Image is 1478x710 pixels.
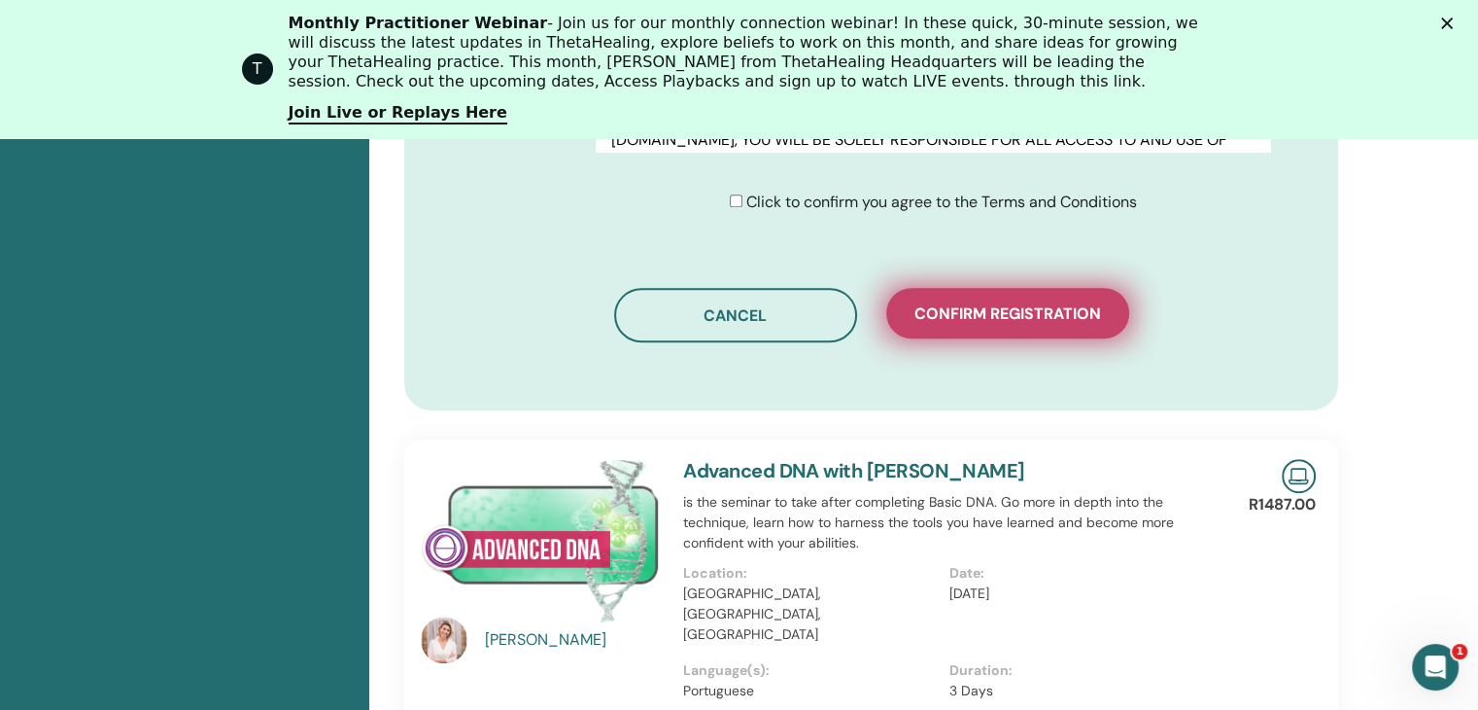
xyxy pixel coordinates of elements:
[683,492,1215,553] p: is the seminar to take after completing Basic DNA. Go more in depth into the technique, learn how...
[421,617,467,663] img: default.jpg
[421,459,660,622] img: Advanced DNA
[886,288,1129,338] button: Confirm registration
[746,192,1137,212] span: Click to confirm you agree to the Terms and Conditions
[289,14,1206,91] div: - Join us for our monthly connection webinar! In these quick, 30-minute session, we will discuss ...
[485,628,665,652] a: [PERSON_NAME]
[683,681,937,701] p: Portuguese
[949,681,1203,701] p: 3 Days
[949,584,1203,604] p: [DATE]
[1441,18,1461,29] div: Close
[949,563,1203,584] p: Date:
[1452,644,1467,659] span: 1
[683,563,937,584] p: Location:
[914,303,1101,324] span: Confirm registration
[1249,493,1316,516] p: R1487.00
[949,660,1203,681] p: Duration:
[289,14,548,32] b: Monthly Practitioner Webinar
[683,584,937,645] p: [GEOGRAPHIC_DATA], [GEOGRAPHIC_DATA], [GEOGRAPHIC_DATA]
[1282,459,1316,493] img: Live Online Seminar
[683,660,937,681] p: Language(s):
[704,305,767,326] span: Cancel
[242,53,273,85] div: Profile image for ThetaHealing
[611,12,1255,268] p: [DOMAIN_NAME] will assign a password and account ID to you so you can access and use certain area...
[614,288,857,342] button: Cancel
[683,458,1024,483] a: Advanced DNA with [PERSON_NAME]
[289,103,507,124] a: Join Live or Replays Here
[1412,644,1459,691] iframe: Intercom live chat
